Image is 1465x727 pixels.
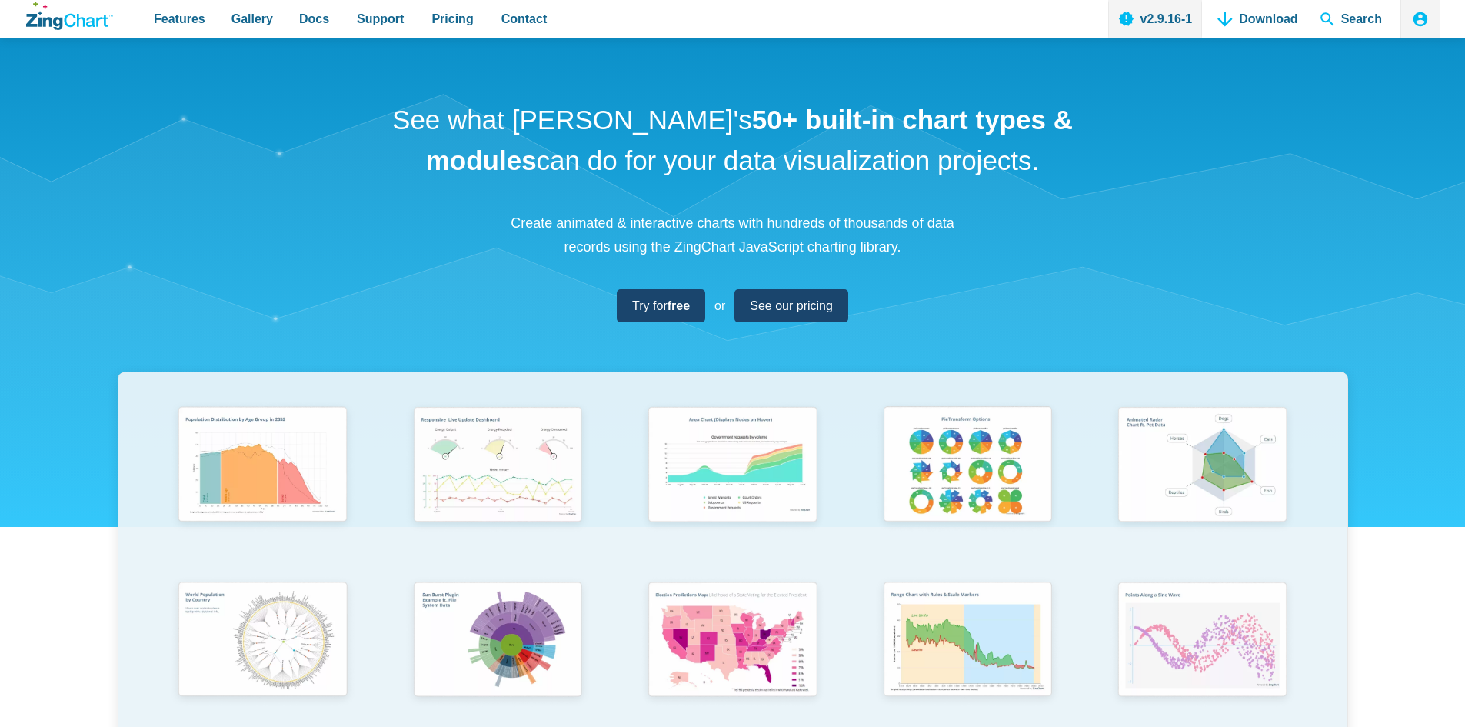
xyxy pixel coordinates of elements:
[734,289,848,322] a: See our pricing
[404,399,591,533] img: Responsive Live Update Dashboard
[750,295,833,316] span: See our pricing
[404,575,591,709] img: Sun Burst Plugin Example ft. File System Data
[357,8,404,29] span: Support
[168,575,356,709] img: World Population by Country
[638,399,826,533] img: Area Chart (Displays Nodes on Hover)
[1108,399,1296,533] img: Animated Radar Chart ft. Pet Data
[380,399,615,574] a: Responsive Live Update Dashboard
[850,399,1085,574] a: Pie Transform Options
[502,212,964,258] p: Create animated & interactive charts with hundreds of thousands of data records using the ZingCha...
[299,8,329,29] span: Docs
[632,295,690,316] span: Try for
[874,399,1061,533] img: Pie Transform Options
[154,8,205,29] span: Features
[387,100,1079,181] h1: See what [PERSON_NAME]'s can do for your data visualization projects.
[1108,575,1296,709] img: Points Along a Sine Wave
[615,399,851,574] a: Area Chart (Displays Nodes on Hover)
[426,105,1073,175] strong: 50+ built-in chart types & modules
[26,2,113,30] a: ZingChart Logo. Click to return to the homepage
[714,295,725,316] span: or
[617,289,705,322] a: Try forfree
[231,8,273,29] span: Gallery
[874,575,1061,709] img: Range Chart with Rultes & Scale Markers
[168,399,356,533] img: Population Distribution by Age Group in 2052
[431,8,473,29] span: Pricing
[145,399,381,574] a: Population Distribution by Age Group in 2052
[668,299,690,312] strong: free
[1085,399,1320,574] a: Animated Radar Chart ft. Pet Data
[501,8,548,29] span: Contact
[638,575,826,709] img: Election Predictions Map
